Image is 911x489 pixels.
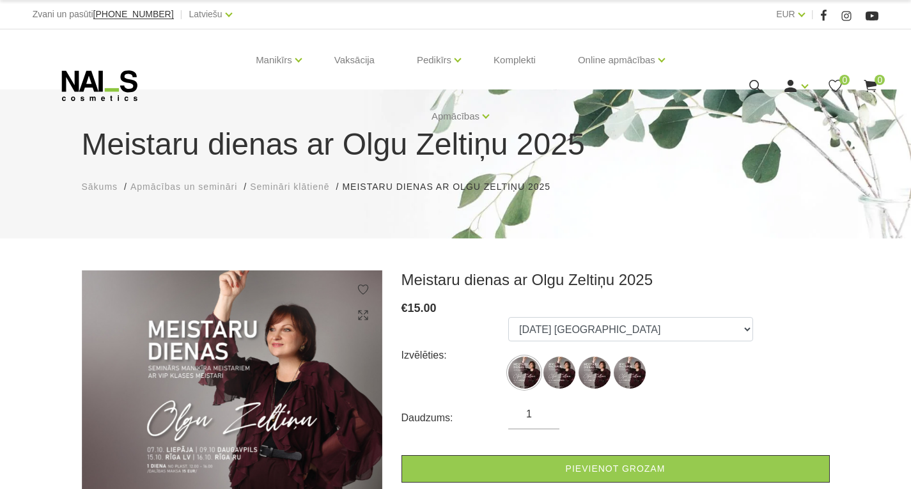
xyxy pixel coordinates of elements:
[776,6,795,22] a: EUR
[82,180,118,194] a: Sākums
[93,9,174,19] span: [PHONE_NUMBER]
[827,78,843,94] a: 0
[839,75,850,85] span: 0
[401,345,509,366] div: Izvēlēties:
[401,408,509,428] div: Daudzums:
[417,35,451,86] a: Pedikīrs
[401,455,830,483] a: Pievienot grozam
[508,357,540,389] img: ...
[614,357,646,389] img: ...
[579,357,611,389] img: ...
[250,180,329,194] a: Semināri klātienē
[342,180,563,194] li: Meistaru dienas ar Olgu Zeltiņu 2025
[33,6,174,22] div: Zvani un pasūti
[401,270,830,290] h3: Meistaru dienas ar Olgu Zeltiņu 2025
[408,302,437,314] span: 15.00
[82,182,118,192] span: Sākums
[401,302,408,314] span: €
[189,6,222,22] a: Latviešu
[180,6,183,22] span: |
[543,357,575,389] img: ...
[324,29,385,91] a: Vaksācija
[130,182,237,192] span: Apmācības un semināri
[483,29,546,91] a: Komplekti
[256,35,292,86] a: Manikīrs
[130,180,237,194] a: Apmācības un semināri
[250,182,329,192] span: Semināri klātienē
[432,91,479,142] a: Apmācības
[862,78,878,94] a: 0
[93,10,174,19] a: [PHONE_NUMBER]
[578,35,655,86] a: Online apmācības
[875,75,885,85] span: 0
[811,6,814,22] span: |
